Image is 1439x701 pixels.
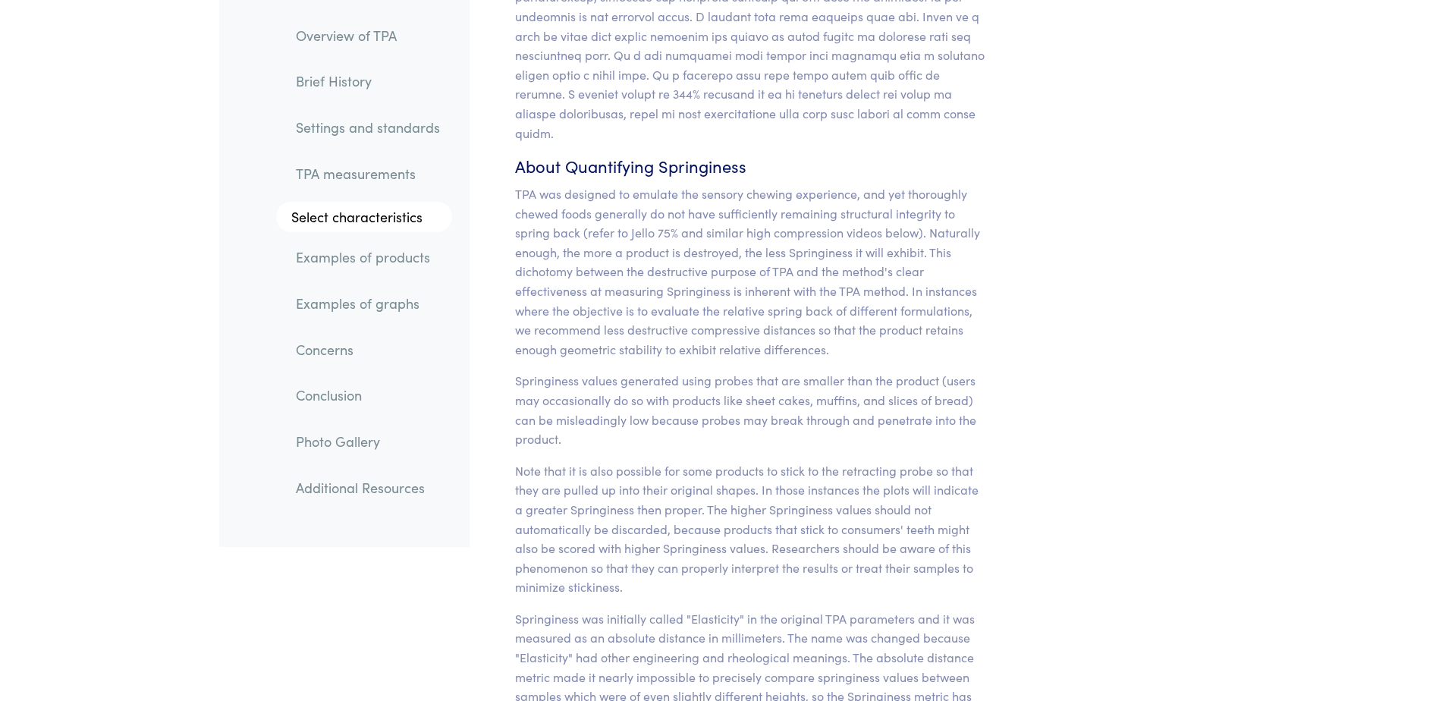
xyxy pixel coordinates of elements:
h6: About Quantifying Springiness [515,155,988,178]
a: Concerns [284,332,452,367]
a: Examples of products [284,240,452,275]
p: TPA was designed to emulate the sensory chewing experience, and yet thoroughly chewed foods gener... [515,184,988,359]
a: Examples of graphs [284,286,452,321]
a: Photo Gallery [284,424,452,459]
a: TPA measurements [284,156,452,191]
a: Settings and standards [284,110,452,145]
a: Conclusion [284,379,452,413]
p: Springiness values generated using probes that are smaller than the product (users may occasional... [515,371,988,448]
a: Select characteristics [276,203,452,233]
a: Additional Resources [284,470,452,505]
a: Brief History [284,64,452,99]
p: Note that it is also possible for some products to stick to the retracting probe so that they are... [515,461,988,597]
a: Overview of TPA [284,18,452,53]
